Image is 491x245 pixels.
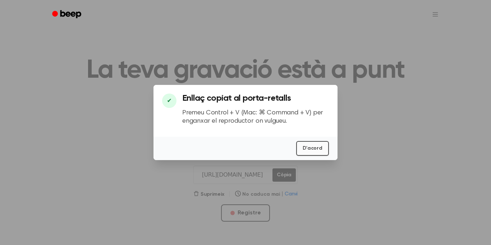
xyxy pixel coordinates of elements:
a: Bip [47,8,88,22]
button: D'acord [296,141,329,156]
font: ✔ [167,97,171,104]
button: Obre el menú [427,6,444,23]
font: D'acord [303,146,322,151]
font: Enllaç copiat al porta-retalls [182,94,291,103]
font: Premeu Control + V (Mac: ⌘ Command + V) per enganxar el reproductor on vulgueu. [182,110,323,124]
